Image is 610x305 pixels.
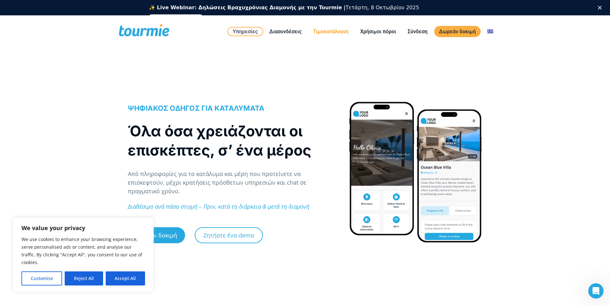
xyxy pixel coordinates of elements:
[65,271,103,285] button: Reject All
[264,28,306,36] a: Διασυνδέσεις
[227,27,263,36] a: Υπηρεσίες
[106,271,145,285] button: Accept All
[434,26,481,37] a: Δωρεάν δοκιμή
[21,224,145,232] p: We value your privacy
[128,121,335,160] h1: Όλα όσα χρειάζονται οι επισκέπτες, σ’ ένα μέρος
[308,28,354,36] a: Τιμοκατάλογος
[355,28,401,36] a: Χρήσιμοι πόροι
[21,271,62,285] button: Customise
[149,14,203,22] a: Εγγραφείτε δωρεάν
[128,203,309,210] em: Διαθέσιμο ανά πάσα στιγμή – Πριν, κατά τη διάρκεια & μετά τη διαμονή
[149,4,346,11] b: ✨ Live Webinar: Δηλώσεις Βραχυχρόνιας Διαμονής με την Tourmie |
[128,104,264,112] span: ΨΗΦΙΑΚΟΣ ΟΔΗΓΟΣ ΓΙΑ ΚΑΤΑΛΥΜΑΤΑ
[21,236,145,266] p: We use cookies to enhance your browsing experience, serve personalised ads or content, and analys...
[588,283,604,299] iframe: Intercom live chat
[128,170,335,196] p: Από πληροφορίες για το κατάλυμα και μέρη που προτείνετε να επισκεφτούν, μέχρι κρατήσεις πρόσθετων...
[149,4,419,11] div: Τετάρτη, 8 Οκτωβρίου 2025
[128,227,185,243] a: Δωρεάν δοκιμή
[403,28,432,36] a: Σύνδεση
[195,227,263,243] a: Ζητήστε ένα demo
[598,6,604,10] div: Κλείσιμο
